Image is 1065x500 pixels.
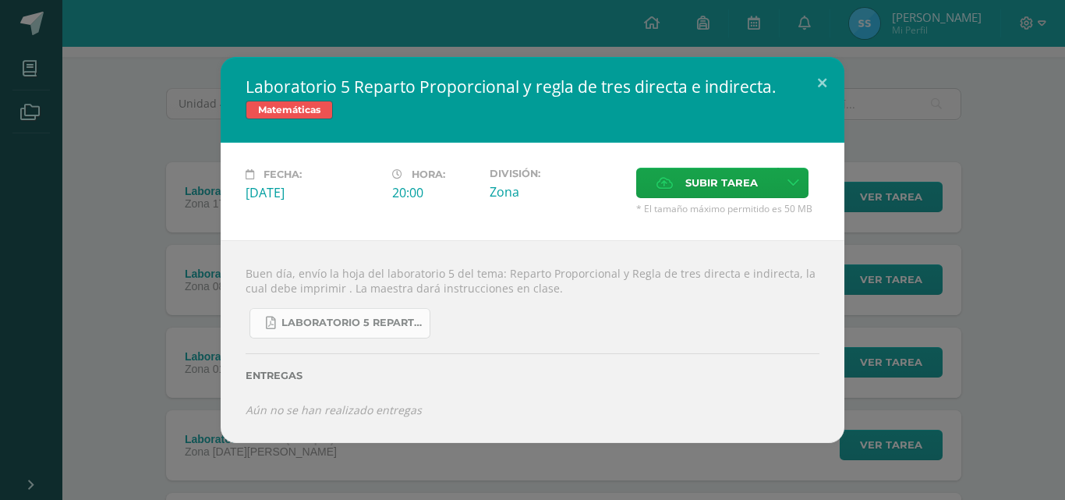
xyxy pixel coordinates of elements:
[246,402,422,417] i: Aún no se han realizado entregas
[281,317,422,329] span: Laboratorio 5 Reparto Proporcional.pdf
[246,184,380,201] div: [DATE]
[264,168,302,180] span: Fecha:
[246,370,819,381] label: Entregas
[800,57,844,110] button: Close (Esc)
[249,308,430,339] a: Laboratorio 5 Reparto Proporcional.pdf
[490,168,624,179] label: División:
[685,168,758,197] span: Subir tarea
[246,101,333,119] span: Matemáticas
[490,183,624,200] div: Zona
[412,168,445,180] span: Hora:
[392,184,477,201] div: 20:00
[246,76,819,98] h2: Laboratorio 5 Reparto Proporcional y regla de tres directa e indirecta.
[221,240,844,443] div: Buen día, envío la hoja del laboratorio 5 del tema: Reparto Proporcional y Regla de tres directa ...
[636,202,819,215] span: * El tamaño máximo permitido es 50 MB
